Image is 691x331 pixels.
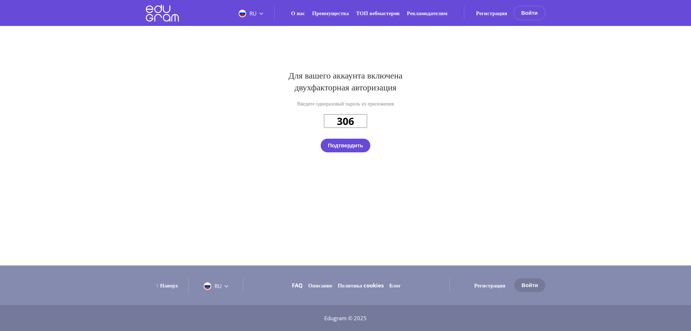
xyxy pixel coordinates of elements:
[272,69,419,93] div: Для вашего аккаунта включена двухфакторная авторизация
[321,139,370,152] button: Подтвердить
[214,282,222,290] span: RU
[249,10,257,17] span: RU
[291,9,305,17] a: О нас
[308,282,332,289] a: Описание
[356,9,399,17] a: ТОП вебмастеров
[121,314,570,322] div: Edugram © 2025
[476,9,507,17] a: Регистрация
[514,278,545,292] button: Войти
[338,282,384,289] a: Политика cookies
[474,282,506,289] a: Регистрация
[272,100,419,107] div: Введите одноразовый пароль из приложения
[292,282,303,289] a: FAQ
[389,282,401,289] a: Блог
[407,9,447,17] a: Рекламодателям
[312,9,349,17] a: Преимущества
[514,6,545,20] button: Войти
[156,282,178,289] a: ↑ Наверх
